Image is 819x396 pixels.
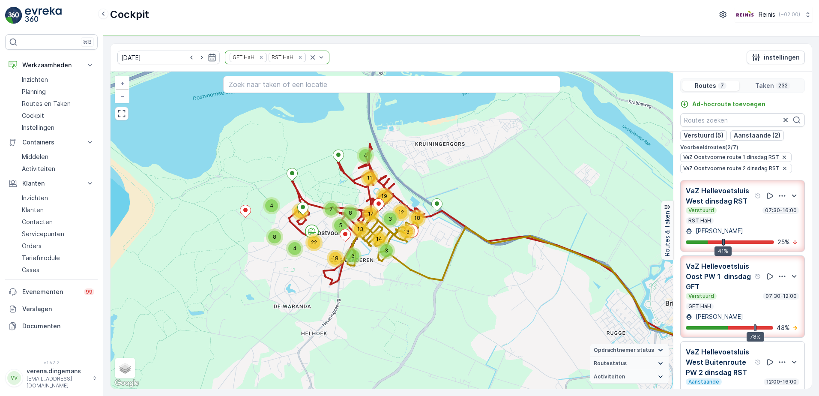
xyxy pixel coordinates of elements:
p: VaZ Hellevoetsluis Oost PW 1 dinsdag GFT [686,261,753,292]
p: Routes [695,81,716,90]
p: Verstuurd [687,293,715,300]
p: VaZ Hellevoetsluis West Buitenroute PW 2 dinsdag RST [686,347,753,378]
span: Opdrachtnemer status [594,347,654,354]
div: 3 [378,242,395,259]
summary: Opdrachtnemer status [590,344,669,357]
div: help tooltippictogram [755,192,762,199]
p: 99 [86,288,93,295]
p: ⌘B [83,39,92,45]
p: Ad-hocroute toevoegen [692,100,765,108]
p: Instellingen [22,123,54,132]
span: 8 [273,234,276,240]
div: 22 [305,234,323,251]
p: VaZ Hellevoetsluis West dinsdag RST [686,186,753,206]
div: 13 [398,223,415,240]
a: Orders [18,240,98,252]
span: 17 [368,210,374,217]
summary: Routestatus [590,357,669,370]
span: 4 [364,152,367,159]
a: Routes en Taken [18,98,98,110]
div: 3 [344,247,362,264]
span: 22 [311,239,317,246]
a: Klanten [18,204,98,216]
p: Verstuurd [687,207,715,214]
p: Orders [22,242,42,250]
div: 11 [361,169,378,186]
div: 78% [747,332,764,342]
span: 3 [385,247,388,254]
span: 3 [351,252,355,259]
a: Contacten [18,216,98,228]
p: Taken [755,81,774,90]
p: Planning [22,87,46,96]
p: Activiteiten [22,165,55,173]
a: Inzichten [18,74,98,86]
div: 12 [392,204,409,221]
button: Verstuurd (5) [680,130,727,141]
span: 19 [381,193,387,199]
button: Klanten [5,175,98,192]
p: instellingen [764,53,800,62]
p: Voorbeeldroutes ( 2 / 7 ) [680,144,805,151]
span: 18 [332,255,338,261]
div: 13 [352,221,369,238]
div: Remove GFT HaH [257,54,266,61]
button: VVverena.dingemans[EMAIL_ADDRESS][DOMAIN_NAME] [5,367,98,389]
p: Middelen [22,153,48,161]
img: Reinis-Logo-Vrijstaand_Tekengebied-1-copy2_aBO4n7j.png [735,10,755,19]
div: 8 [342,204,359,222]
p: 07:30-12:00 [765,293,798,300]
span: 12 [398,209,404,216]
p: RST HaH [687,217,712,224]
div: 5 [332,217,349,234]
span: 11 [367,174,372,181]
span: Activiteiten [594,373,625,380]
a: Cockpit [18,110,98,122]
p: 07:30-16:00 [764,207,798,214]
button: instellingen [747,51,805,64]
p: Klanten [22,206,44,214]
p: Aanstaande [687,378,720,385]
a: Instellingen [18,122,98,134]
img: Google [113,378,141,389]
a: Planning [18,86,98,98]
a: Layers [116,359,135,378]
a: Verslagen [5,300,98,318]
p: verena.dingemans [27,367,88,375]
p: Cockpit [22,111,44,120]
p: Containers [22,138,81,147]
p: Routes en Taken [22,99,71,108]
summary: Activiteiten [590,370,669,384]
input: Routes zoeken [680,113,805,127]
div: 4 [286,240,303,257]
input: Zoek naar taken of een locatie [223,76,561,93]
p: Evenementen [22,288,79,296]
p: [PERSON_NAME] [694,227,743,235]
p: Reinis [759,10,775,19]
span: 7 [330,206,333,212]
span: 13 [404,228,409,235]
p: Cases [22,266,39,274]
img: logo_light-DOdMpM7g.png [25,7,62,24]
a: Inzichten [18,192,98,204]
div: VV [7,371,21,385]
p: 232 [777,82,789,89]
a: Tariefmodule [18,252,98,264]
div: Remove RST HaH [296,54,305,61]
p: Werkzaamheden [22,61,81,69]
p: [PERSON_NAME] [694,312,743,321]
a: Middelen [18,151,98,163]
p: Routes & Taken [663,211,672,256]
div: 3 [382,210,399,228]
p: 7 [720,82,725,89]
a: Evenementen99 [5,283,98,300]
img: logo [5,7,22,24]
p: Documenten [22,322,94,330]
div: 18 [409,210,426,227]
div: RST HaH [269,53,295,61]
p: Klanten [22,179,81,188]
p: Aanstaande (2) [734,131,780,140]
div: 4 [263,197,280,214]
span: 14 [376,236,382,242]
div: 14 [371,231,388,248]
